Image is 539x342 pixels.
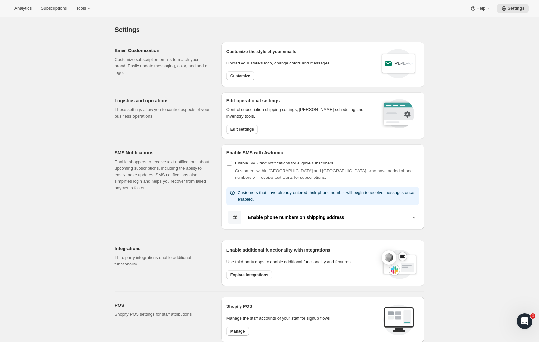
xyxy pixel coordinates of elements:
[115,26,140,33] span: Settings
[226,247,375,253] h2: Enable additional functionality with Integrations
[76,6,86,11] span: Tools
[10,4,36,13] button: Analytics
[230,272,268,278] span: Explore integrations
[115,107,211,120] p: These settings allow you to control aspects of your business operations.
[238,190,416,203] p: Customers that have already entered their phone number will begin to receive messages once enabled.
[226,303,378,310] h2: Shopify POS
[476,6,485,11] span: Help
[248,215,344,220] b: Enable phone numbers on shipping address
[226,49,296,55] p: Customize the style of your emails
[235,161,333,165] span: Enable SMS text notifications for eligible subscribers
[115,56,211,76] p: Customize subscription emails to match your brand. Easily update messaging, color, and add a logo.
[115,150,211,156] h2: SMS Notifications
[226,97,372,104] h2: Edit operational settings
[72,4,96,13] button: Tools
[235,168,413,180] span: Customers within [GEOGRAPHIC_DATA] and [GEOGRAPHIC_DATA], who have added phone numbers will recei...
[517,313,532,329] iframe: Intercom live chat
[115,311,211,318] p: Shopify POS settings for staff attributions
[226,210,419,224] button: Enable phone numbers on shipping address
[230,73,250,78] span: Customize
[115,254,211,267] p: Third party integrations enable additional functionality.
[466,4,496,13] button: Help
[226,327,249,336] button: Manage
[37,4,71,13] button: Subscriptions
[115,97,211,104] h2: Logistics and operations
[530,313,535,319] span: 4
[226,60,331,66] p: Upload your store’s logo, change colors and messages.
[41,6,67,11] span: Subscriptions
[226,259,375,265] p: Use third party apps to enable additional functionality and features.
[14,6,32,11] span: Analytics
[115,245,211,252] h2: Integrations
[226,270,272,279] button: Explore integrations
[115,47,211,54] h2: Email Customization
[226,125,258,134] button: Edit settings
[230,329,245,334] span: Manage
[507,6,525,11] span: Settings
[115,302,211,308] h2: POS
[497,4,529,13] button: Settings
[230,127,254,132] span: Edit settings
[115,159,211,191] p: Enable shoppers to receive text notifications about upcoming subscriptions, including the ability...
[226,107,372,120] p: Control subscription shipping settings, [PERSON_NAME] scheduling and inventory tools.
[226,71,254,80] button: Customize
[226,315,378,321] p: Manage the staff accounts of your staff for signup flows
[226,150,419,156] h2: Enable SMS with Awtomic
